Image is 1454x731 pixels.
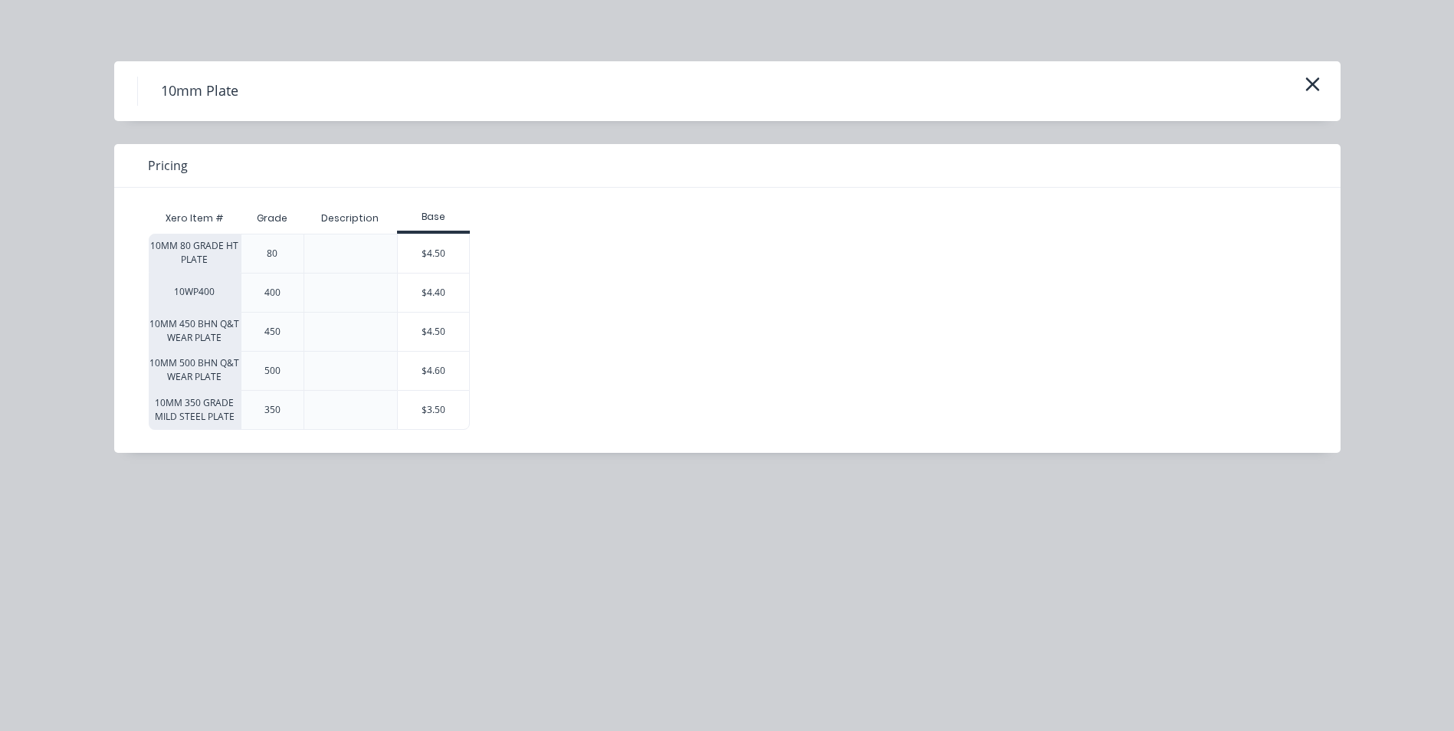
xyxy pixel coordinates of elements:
[264,403,281,417] div: 350
[398,313,470,351] div: $4.50
[398,234,470,273] div: $4.50
[264,286,281,300] div: 400
[264,325,281,339] div: 450
[149,351,241,390] div: 10MM 500 BHN Q&T WEAR PLATE
[149,203,241,234] div: Xero Item #
[137,77,261,106] h4: 10mm Plate
[149,312,241,351] div: 10MM 450 BHN Q&T WEAR PLATE
[148,156,188,175] span: Pricing
[149,234,241,273] div: 10MM 80 GRADE HT PLATE
[149,390,241,430] div: 10MM 350 GRADE MILD STEEL PLATE
[267,247,277,261] div: 80
[245,199,300,238] div: Grade
[398,352,470,390] div: $4.60
[264,364,281,378] div: 500
[149,273,241,312] div: 10WP400
[398,274,470,312] div: $4.40
[309,199,391,238] div: Description
[397,210,471,224] div: Base
[398,391,470,429] div: $3.50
